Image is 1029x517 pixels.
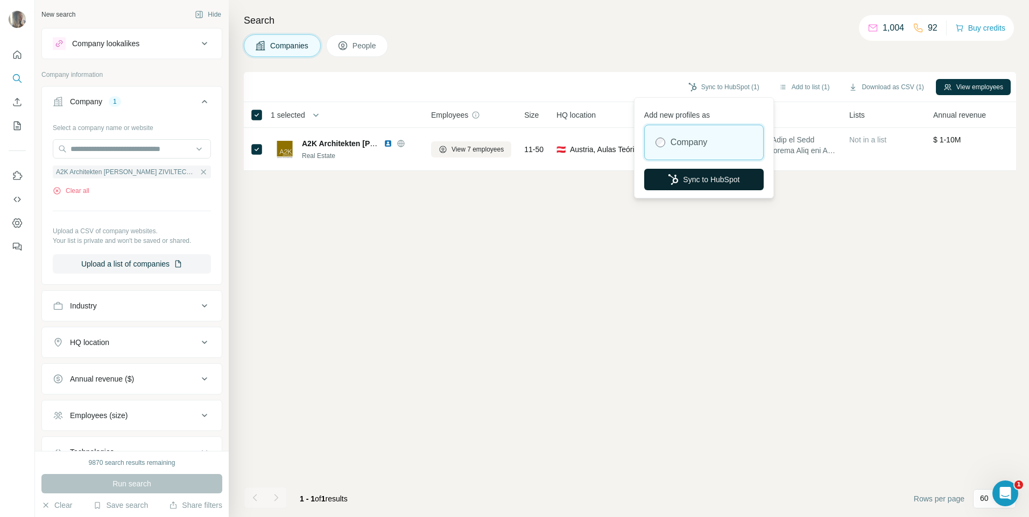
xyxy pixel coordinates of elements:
[9,11,26,28] img: Avatar
[70,447,114,457] div: Technologies
[109,97,121,106] div: 1
[771,79,837,95] button: Add to list (1)
[681,79,767,95] button: Sync to HubSpot (1)
[169,500,222,511] button: Share filters
[980,493,989,504] p: 60
[524,144,544,155] span: 11-50
[53,254,211,274] button: Upload a list of companies
[883,21,904,34] p: 1,004
[244,13,1016,28] h4: Search
[431,141,511,157] button: View 7 employees
[42,89,222,119] button: Company1
[41,10,75,19] div: New search
[70,300,97,311] div: Industry
[70,337,109,348] div: HQ location
[70,96,102,107] div: Company
[1014,480,1023,489] span: 1
[556,144,566,155] span: 🇦🇹
[300,494,348,503] span: results
[570,144,644,155] span: Austria, Aulas Teóricas 9
[841,79,931,95] button: Download as CSV (1)
[89,458,175,468] div: 9870 search results remaining
[53,186,89,196] button: Clear all
[849,135,886,144] span: Not in a list
[53,119,211,133] div: Select a company name or website
[644,169,764,190] button: Sync to HubSpot
[9,69,26,88] button: Search
[70,410,128,421] div: Employees (size)
[933,135,961,144] span: $ 1-10M
[928,21,938,34] p: 92
[955,20,1005,35] button: Buy credits
[187,6,229,23] button: Hide
[556,110,596,120] span: HQ location
[41,70,222,80] p: Company information
[53,226,211,236] p: Upload a CSV of company websites.
[271,110,305,120] span: 1 selected
[452,145,504,154] span: View 7 employees
[41,500,72,511] button: Clear
[992,480,1018,506] iframe: Intercom live chat
[72,38,139,49] div: Company lookalikes
[933,110,986,120] span: Annual revenue
[321,494,326,503] span: 1
[524,110,539,120] span: Size
[42,31,222,56] button: Company lookalikes
[276,141,293,158] img: Logo of A2K Architekten JANES RAPF ZIVILTECHNIKER GMBH
[302,151,418,161] div: Real Estate
[9,166,26,185] button: Use Surfe on LinkedIn
[9,116,26,135] button: My lists
[671,136,707,149] label: Company
[431,110,468,120] span: Employees
[302,139,514,148] span: A2K Architekten [PERSON_NAME] ZIVILTECHNIKER GMBH
[9,237,26,256] button: Feedback
[9,92,26,112] button: Enrich CSV
[9,190,26,209] button: Use Surfe API
[849,110,865,120] span: Lists
[56,167,197,177] span: A2K Architekten [PERSON_NAME] ZIVILTECHNIKER GMBH
[93,500,148,511] button: Save search
[42,293,222,319] button: Industry
[42,439,222,465] button: Technologies
[53,236,211,246] p: Your list is private and won't be saved or shared.
[353,40,377,51] span: People
[42,329,222,355] button: HQ location
[644,105,764,120] p: Add new profiles as
[42,403,222,428] button: Employees (size)
[42,366,222,392] button: Annual revenue ($)
[914,493,964,504] span: Rows per page
[315,494,321,503] span: of
[70,374,134,384] div: Annual revenue ($)
[9,45,26,64] button: Quick start
[384,139,392,148] img: LinkedIn logo
[9,213,26,233] button: Dashboard
[300,494,315,503] span: 1 - 1
[936,79,1011,95] button: View employees
[270,40,309,51] span: Companies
